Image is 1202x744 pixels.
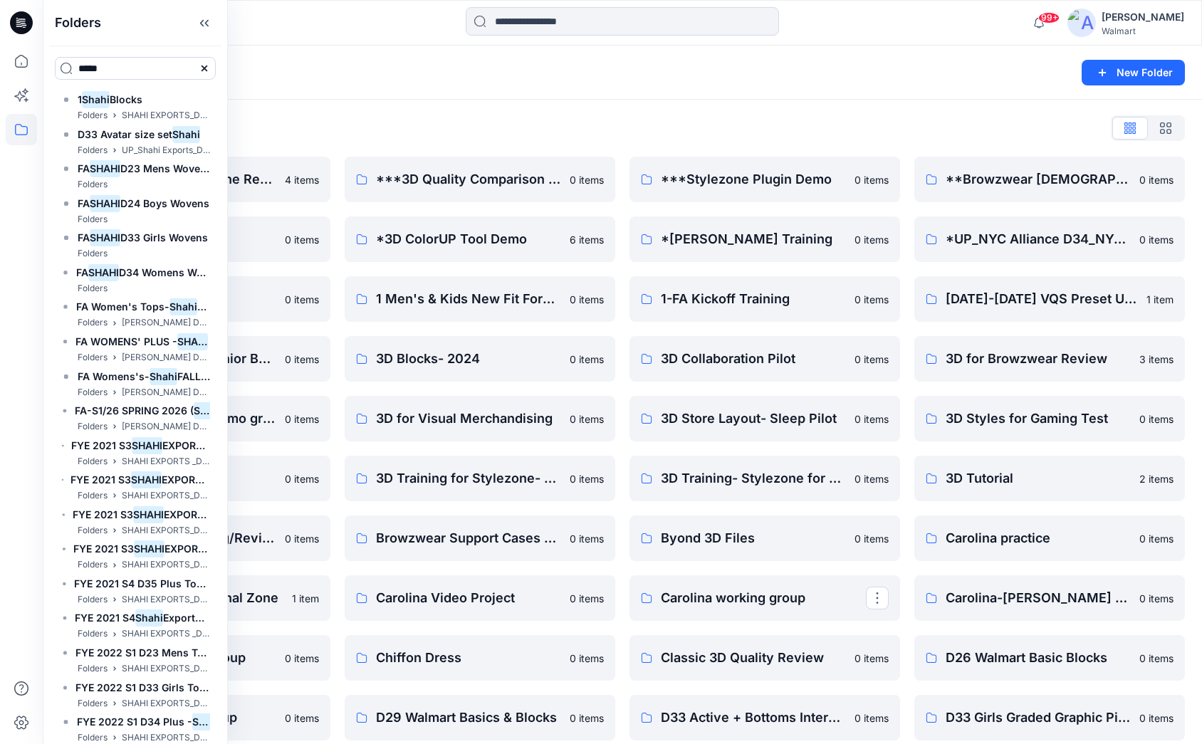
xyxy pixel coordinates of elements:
[78,592,108,607] p: Folders
[110,93,142,105] span: Blocks
[122,454,210,469] p: SHAHI EXPORTS _D34_[DEMOGRAPHIC_DATA] Top
[570,711,604,725] p: 0 items
[1146,292,1174,307] p: 1 item
[946,169,1131,189] p: **Browzwear [DEMOGRAPHIC_DATA] Parametric project
[1139,711,1174,725] p: 0 items
[78,197,90,209] span: FA
[78,627,108,641] p: Folders
[70,473,131,486] span: FYE 2021 S3
[1139,651,1174,666] p: 0 items
[1067,9,1096,37] img: avatar
[192,712,220,731] mark: Shahi
[376,409,561,429] p: 3D for Visual Merchandising
[78,661,108,676] p: Folders
[914,456,1185,501] a: 3D Tutorial2 items
[914,276,1185,322] a: [DATE]-[DATE] VQS Preset Updates1 item
[629,276,900,322] a: 1-FA Kickoff Training0 items
[661,349,846,369] p: 3D Collaboration Pilot
[570,352,604,367] p: 0 items
[77,716,192,728] span: FYE 2022 S1 D34 Plus -
[208,335,235,347] span: HD24
[122,592,210,607] p: SHAHI EXPORTS_D35_Plus_[DEMOGRAPHIC_DATA] Top
[122,350,210,365] p: [PERSON_NAME] D34 Womens Wovens
[285,412,319,426] p: 0 items
[78,108,108,123] p: Folders
[78,696,108,711] p: Folders
[285,471,319,486] p: 0 items
[629,456,900,501] a: 3D Training- Stylezone for Sleep/Intimates0 items
[570,471,604,486] p: 0 items
[1038,12,1060,23] span: 99+
[120,197,209,209] span: D24 Boys Wovens
[78,162,90,174] span: FA
[376,349,561,369] p: 3D Blocks- 2024
[122,661,210,676] p: SHAHI EXPORTS_D23_Men's Tops
[1139,531,1174,546] p: 0 items
[629,575,900,621] a: Carolina working group
[78,281,108,296] p: Folders
[177,370,214,382] span: FALL24
[376,528,561,548] p: Browzwear Support Cases - Walmart
[661,588,866,608] p: Carolina working group
[150,367,177,386] mark: Shahi
[163,612,254,624] span: Exports_D34_Tops
[376,708,561,728] p: D29 Walmart Basics & Blocks
[629,396,900,441] a: 3D Store Layout- Sleep Pilot0 items
[661,648,846,668] p: Classic 3D Quality Review
[122,419,210,434] p: [PERSON_NAME] D34 Womens Wovens
[1139,471,1174,486] p: 2 items
[946,648,1131,668] p: D26 Walmart Basic Blocks
[90,228,120,247] mark: SHAHI
[946,289,1138,309] p: [DATE]-[DATE] VQS Preset Updates
[345,396,615,441] a: 3D for Visual Merchandising0 items
[1139,172,1174,187] p: 0 items
[629,515,900,561] a: Byond 3D Files0 items
[345,216,615,262] a: *3D ColorUP Tool Demo6 items
[914,575,1185,621] a: Carolina-[PERSON_NAME] Group0 items
[345,695,615,740] a: D29 Walmart Basics & Blocks0 items
[164,543,295,555] span: EXPORTS_D33_Girls Board
[78,93,82,105] span: 1
[376,289,561,309] p: 1 Men's & Kids New Fit Form Project
[172,125,200,144] mark: Shahi
[855,531,889,546] p: 0 items
[120,231,208,243] span: D33 Girls Wovens
[177,332,208,351] mark: SHAHI
[78,231,90,243] span: FA
[946,349,1131,369] p: 3D for Browzwear Review
[1102,9,1184,26] div: [PERSON_NAME]
[570,232,604,247] p: 6 items
[946,229,1131,249] p: *UP_NYC Alliance D34_NYC IN*
[164,508,330,520] span: EXPORTS_D23_Man's Tops Board
[292,591,319,606] p: 1 item
[285,172,319,187] p: 4 items
[1139,352,1174,367] p: 3 items
[661,289,846,309] p: 1-FA Kickoff Training
[285,292,319,307] p: 0 items
[345,276,615,322] a: 1 Men's & Kids New Fit Form Project0 items
[76,266,88,278] span: FA
[285,711,319,725] p: 0 items
[134,539,164,558] mark: SHAHI
[119,266,226,278] span: D34 Womens Wovens
[122,557,210,572] p: SHAHI EXPORTS_D33_Girls Tops
[122,488,210,503] p: SHAHI EXPORTS_D35_Plus_[DEMOGRAPHIC_DATA] Top
[946,409,1131,429] p: 3D Styles for Gaming Test
[285,531,319,546] p: 0 items
[855,412,889,426] p: 0 items
[78,419,108,434] p: Folders
[661,468,846,488] p: 3D Training- Stylezone for Sleep/Intimates
[914,336,1185,382] a: 3D for Browzwear Review3 items
[169,297,197,316] mark: Shahi
[914,635,1185,681] a: D26 Walmart Basic Blocks0 items
[75,335,177,347] span: FA WOMENS' PLUS -
[131,470,162,489] mark: SHAHI
[135,608,163,627] mark: Shahi
[855,292,889,307] p: 0 items
[570,292,604,307] p: 0 items
[78,385,108,400] p: Folders
[345,336,615,382] a: 3D Blocks- 20240 items
[914,216,1185,262] a: *UP_NYC Alliance D34_NYC IN*0 items
[629,157,900,202] a: ***Stylezone Plugin Demo0 items
[914,695,1185,740] a: D33 Girls Graded Graphic Pilot0 items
